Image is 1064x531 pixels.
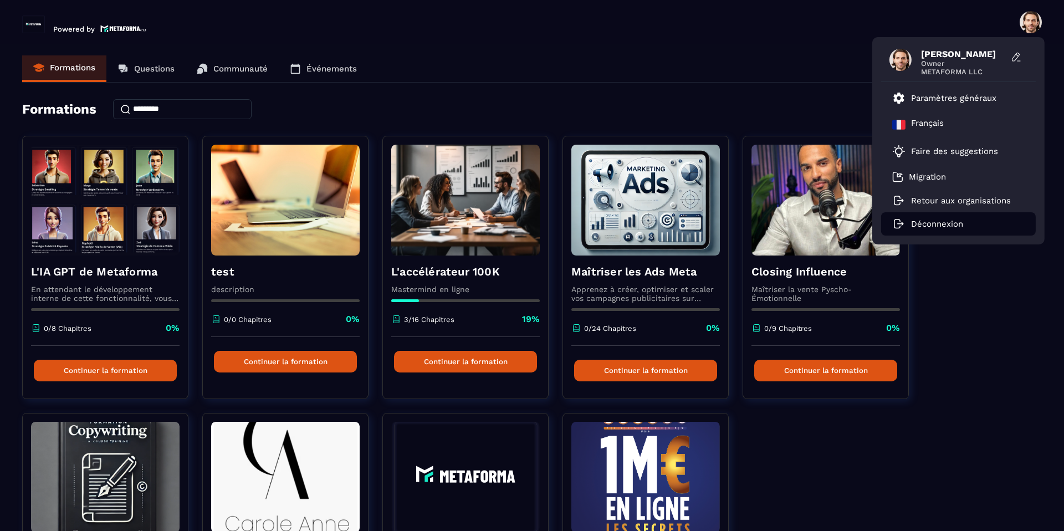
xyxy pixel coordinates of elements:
[346,313,360,325] p: 0%
[22,136,202,413] a: formation-backgroundL'IA GPT de MetaformaEn attendant le développement interne de cette fonctionn...
[764,324,812,333] p: 0/9 Chapitres
[751,285,900,303] p: Maîtriser la vente Pyscho-Émotionnelle
[202,136,382,413] a: formation-backgroundtestdescription0/0 Chapitres0%Continuer la formation
[31,145,180,256] img: formation-background
[911,118,944,131] p: Français
[106,55,186,82] a: Questions
[211,145,360,256] img: formation-background
[213,64,268,74] p: Communauté
[391,285,540,294] p: Mastermind en ligne
[44,324,91,333] p: 0/8 Chapitres
[911,196,1011,206] p: Retour aux organisations
[921,59,1004,68] span: Owner
[921,49,1004,59] span: [PERSON_NAME]
[584,324,636,333] p: 0/24 Chapitres
[22,55,106,82] a: Formations
[186,55,279,82] a: Communauté
[53,25,95,33] p: Powered by
[892,196,1011,206] a: Retour aux organisations
[100,24,147,33] img: logo
[50,63,95,73] p: Formations
[754,360,897,381] button: Continuer la formation
[892,145,1011,158] a: Faire des suggestions
[909,172,946,182] p: Migration
[743,136,923,413] a: formation-backgroundClosing InfluenceMaîtriser la vente Pyscho-Émotionnelle0/9 Chapitres0%Continu...
[166,322,180,334] p: 0%
[22,16,45,33] img: logo-branding
[394,351,537,372] button: Continuer la formation
[214,351,357,372] button: Continuer la formation
[31,285,180,303] p: En attendant le développement interne de cette fonctionnalité, vous pouvez déjà l’utiliser avec C...
[404,315,454,324] p: 3/16 Chapitres
[571,264,720,279] h4: Maîtriser les Ads Meta
[306,64,357,74] p: Événements
[921,68,1004,76] span: METAFORMA LLC
[751,264,900,279] h4: Closing Influence
[279,55,368,82] a: Événements
[382,136,562,413] a: formation-backgroundL'accélérateur 100KMastermind en ligne3/16 Chapitres19%Continuer la formation
[911,146,998,156] p: Faire des suggestions
[211,264,360,279] h4: test
[571,145,720,256] img: formation-background
[911,219,963,229] p: Déconnexion
[571,285,720,303] p: Apprenez à créer, optimiser et scaler vos campagnes publicitaires sur Facebook et Instagram.
[22,101,96,117] h4: Formations
[391,264,540,279] h4: L'accélérateur 100K
[706,322,720,334] p: 0%
[211,285,360,294] p: description
[224,315,272,324] p: 0/0 Chapitres
[134,64,175,74] p: Questions
[574,360,717,381] button: Continuer la formation
[911,93,996,103] p: Paramètres généraux
[751,145,900,256] img: formation-background
[31,264,180,279] h4: L'IA GPT de Metaforma
[892,171,946,182] a: Migration
[562,136,743,413] a: formation-backgroundMaîtriser les Ads MetaApprenez à créer, optimiser et scaler vos campagnes pub...
[522,313,540,325] p: 19%
[391,145,540,256] img: formation-background
[34,360,177,381] button: Continuer la formation
[892,91,996,105] a: Paramètres généraux
[886,322,900,334] p: 0%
